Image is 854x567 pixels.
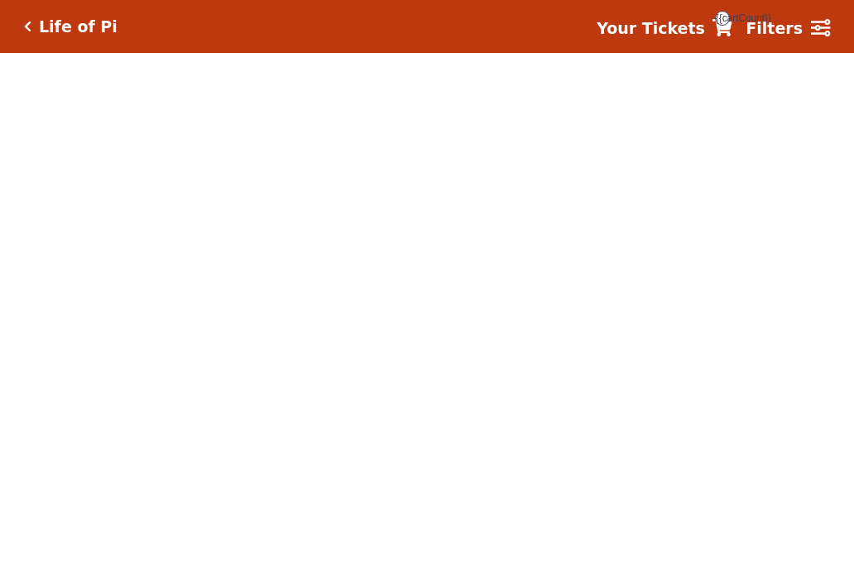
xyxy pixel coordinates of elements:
[597,19,705,37] strong: Your Tickets
[597,17,732,41] a: Your Tickets {{cartCount}}
[715,11,730,26] span: {{cartCount}}
[746,19,803,37] strong: Filters
[746,17,830,41] a: Filters
[39,17,118,36] h5: Life of Pi
[24,21,31,32] a: Click here to go back to filters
